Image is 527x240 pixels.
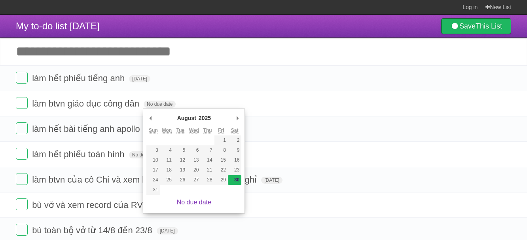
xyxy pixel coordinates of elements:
button: 21 [201,165,214,175]
button: 22 [214,165,228,175]
span: làm hết phiếu tiếng anh [32,73,127,83]
abbr: Tuesday [176,128,184,133]
button: 9 [228,145,241,155]
button: 6 [187,145,201,155]
button: 30 [228,175,241,185]
button: 7 [201,145,214,155]
label: Done [16,72,28,84]
button: 20 [187,165,201,175]
abbr: Saturday [231,128,239,133]
button: 16 [228,155,241,165]
span: làm hết phiếu toán hình [32,149,126,159]
button: 19 [174,165,187,175]
button: 15 [214,155,228,165]
button: 8 [214,145,228,155]
button: 10 [146,155,160,165]
button: Previous Month [146,112,154,124]
abbr: Wednesday [189,128,199,133]
button: Next Month [233,112,241,124]
span: No due date [129,151,161,158]
label: Done [16,97,28,109]
span: [DATE] [129,75,150,82]
b: This List [476,22,502,30]
abbr: Thursday [203,128,212,133]
span: No due date [144,101,176,108]
abbr: Friday [218,128,224,133]
button: 17 [146,165,160,175]
label: Done [16,122,28,134]
button: 27 [187,175,201,185]
button: 14 [201,155,214,165]
button: 1 [214,135,228,145]
span: làm btvn của cô Chi và xem bù record những buổi đã nghỉ [32,175,259,185]
span: [DATE] [261,177,282,184]
div: 2025 [197,112,212,124]
a: SaveThis List [441,18,511,34]
button: 3 [146,145,160,155]
button: 25 [160,175,174,185]
button: 5 [174,145,187,155]
button: 4 [160,145,174,155]
span: My to-do list [DATE] [16,21,100,31]
span: làm hết bài tiếng anh apollo [32,124,142,134]
label: Done [16,173,28,185]
div: August [176,112,197,124]
button: 2 [228,135,241,145]
button: 18 [160,165,174,175]
button: 23 [228,165,241,175]
button: 13 [187,155,201,165]
abbr: Sunday [149,128,158,133]
span: [DATE] [157,227,178,234]
label: Done [16,224,28,236]
label: Done [16,148,28,160]
button: 24 [146,175,160,185]
button: 29 [214,175,228,185]
button: 31 [146,185,160,195]
button: 28 [201,175,214,185]
button: 11 [160,155,174,165]
span: bù toàn bộ vở từ 14/8 đến 23/8 [32,225,154,235]
button: 26 [174,175,187,185]
span: bù vở và xem record của RVC [32,200,151,210]
a: No due date [177,199,211,206]
label: Done [16,198,28,210]
button: 12 [174,155,187,165]
span: làm btvn giáo dục công dân [32,99,141,109]
abbr: Monday [162,128,172,133]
